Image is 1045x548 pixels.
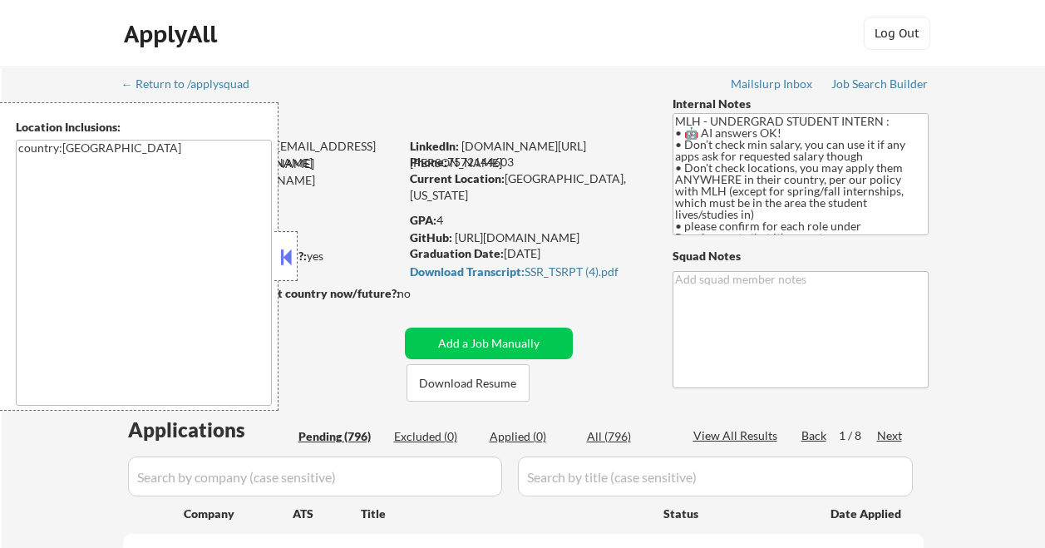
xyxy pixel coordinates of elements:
strong: Download Transcript: [410,264,525,279]
a: [DOMAIN_NAME][URL][PERSON_NAME] [410,139,586,170]
a: [URL][DOMAIN_NAME] [455,230,579,244]
div: Date Applied [831,506,904,522]
strong: GPA: [410,213,436,227]
div: All (796) [587,428,670,445]
div: Applications [128,420,293,440]
div: Applied (0) [490,428,573,445]
div: ATS [293,506,361,522]
strong: Current Location: [410,171,505,185]
strong: GitHub: [410,230,452,244]
button: Download Resume [407,364,530,402]
div: Squad Notes [673,248,929,264]
div: 4 [410,212,648,229]
div: Mailslurp Inbox [731,78,814,90]
div: 7572144603 [410,154,645,170]
div: Location Inclusions: [16,119,272,136]
div: no [397,285,445,302]
button: Add a Job Manually [405,328,573,359]
div: Internal Notes [673,96,929,112]
input: Search by company (case sensitive) [128,457,502,496]
input: Search by title (case sensitive) [518,457,913,496]
div: 1 / 8 [839,427,877,444]
strong: Phone: [410,155,447,169]
div: Status [663,498,806,528]
div: Company [184,506,293,522]
a: Job Search Builder [831,77,929,94]
div: ApplyAll [124,20,222,48]
div: Job Search Builder [831,78,929,90]
div: Title [361,506,648,522]
div: [GEOGRAPHIC_DATA], [US_STATE] [410,170,645,203]
a: ← Return to /applysquad [121,77,265,94]
div: Excluded (0) [394,428,477,445]
div: Next [877,427,904,444]
div: Back [801,427,828,444]
a: Download Transcript:SSR_TSRPT (4).pdf [410,265,641,282]
div: SSR_TSRPT (4).pdf [410,266,641,278]
div: ← Return to /applysquad [121,78,265,90]
strong: Graduation Date: [410,246,504,260]
div: Pending (796) [298,428,382,445]
strong: LinkedIn: [410,139,459,153]
button: Log Out [864,17,930,50]
div: [DATE] [410,245,645,262]
div: View All Results [693,427,782,444]
a: Mailslurp Inbox [731,77,814,94]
